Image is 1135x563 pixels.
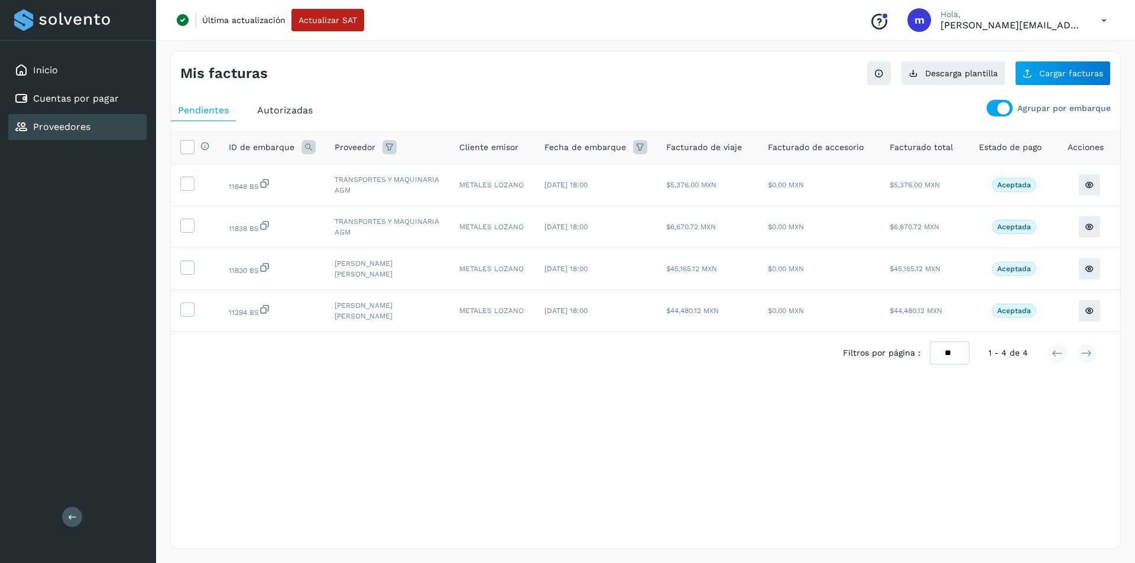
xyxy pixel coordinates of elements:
[890,141,953,154] span: Facturado total
[768,307,804,315] span: $0.00 MXN
[325,206,450,248] td: TRANSPORTES Y MAQUINARIA AGM
[941,9,1082,19] p: Hola,
[8,114,147,140] div: Proveedores
[666,181,716,189] span: $5,376.00 MXN
[890,223,939,231] span: $6,670.72 MXN
[450,290,535,332] td: METALES LOZANO
[768,181,804,189] span: $0.00 MXN
[544,181,588,189] span: [DATE] 18:00
[666,307,719,315] span: $44,480.12 MXN
[450,206,535,248] td: METALES LOZANO
[229,308,271,317] span: 393e416a-ed27-4ac4-b662-2f1db1d07817
[325,248,450,290] td: [PERSON_NAME] [PERSON_NAME]
[1068,141,1104,154] span: Acciones
[979,141,1042,154] span: Estado de pago
[8,86,147,112] div: Cuentas por pagar
[1017,103,1111,113] p: Agrupar por embarque
[544,223,588,231] span: [DATE] 18:00
[229,224,271,233] span: fd7cd8c3-ecd3-45e7-8af5-86f9fb965bb1
[459,141,518,154] span: Cliente emisor
[33,121,90,132] a: Proveedores
[1015,61,1111,86] button: Cargar facturas
[997,307,1031,315] p: Aceptada
[666,223,716,231] span: $6,670.72 MXN
[450,164,535,206] td: METALES LOZANO
[325,164,450,206] td: TRANSPORTES Y MAQUINARIA AGM
[291,9,364,31] button: Actualizar SAT
[450,248,535,290] td: METALES LOZANO
[890,265,941,273] span: $45,165.12 MXN
[8,57,147,83] div: Inicio
[544,307,588,315] span: [DATE] 18:00
[178,105,229,116] span: Pendientes
[335,141,375,154] span: Proveedor
[768,223,804,231] span: $0.00 MXN
[768,265,804,273] span: $0.00 MXN
[768,141,864,154] span: Facturado de accesorio
[180,65,268,82] h4: Mis facturas
[997,265,1031,273] p: Aceptada
[202,15,286,25] p: Última actualización
[666,265,717,273] span: $45,165.12 MXN
[299,16,357,24] span: Actualizar SAT
[33,93,119,104] a: Cuentas por pagar
[229,183,271,191] span: e676ca46-5002-48e6-a3bb-b20095d4a83d
[890,181,940,189] span: $5,376.00 MXN
[229,266,271,275] span: b4c75fbb-dee7-4fe7-8cb2-f3e2b03efe93
[890,307,942,315] span: $44,480.12 MXN
[988,347,1028,359] span: 1 - 4 de 4
[544,265,588,273] span: [DATE] 18:00
[229,141,294,154] span: ID de embarque
[997,223,1031,231] p: Aceptada
[33,64,58,76] a: Inicio
[925,69,998,77] span: Descarga plantilla
[666,141,742,154] span: Facturado de viaje
[997,181,1031,189] p: Aceptada
[544,141,626,154] span: Fecha de embarque
[1039,69,1103,77] span: Cargar facturas
[325,290,450,332] td: [PERSON_NAME] [PERSON_NAME]
[257,105,313,116] span: Autorizadas
[901,61,1006,86] button: Descarga plantilla
[941,19,1082,31] p: martha@metaleslozano.com.mx
[843,347,920,359] span: Filtros por página :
